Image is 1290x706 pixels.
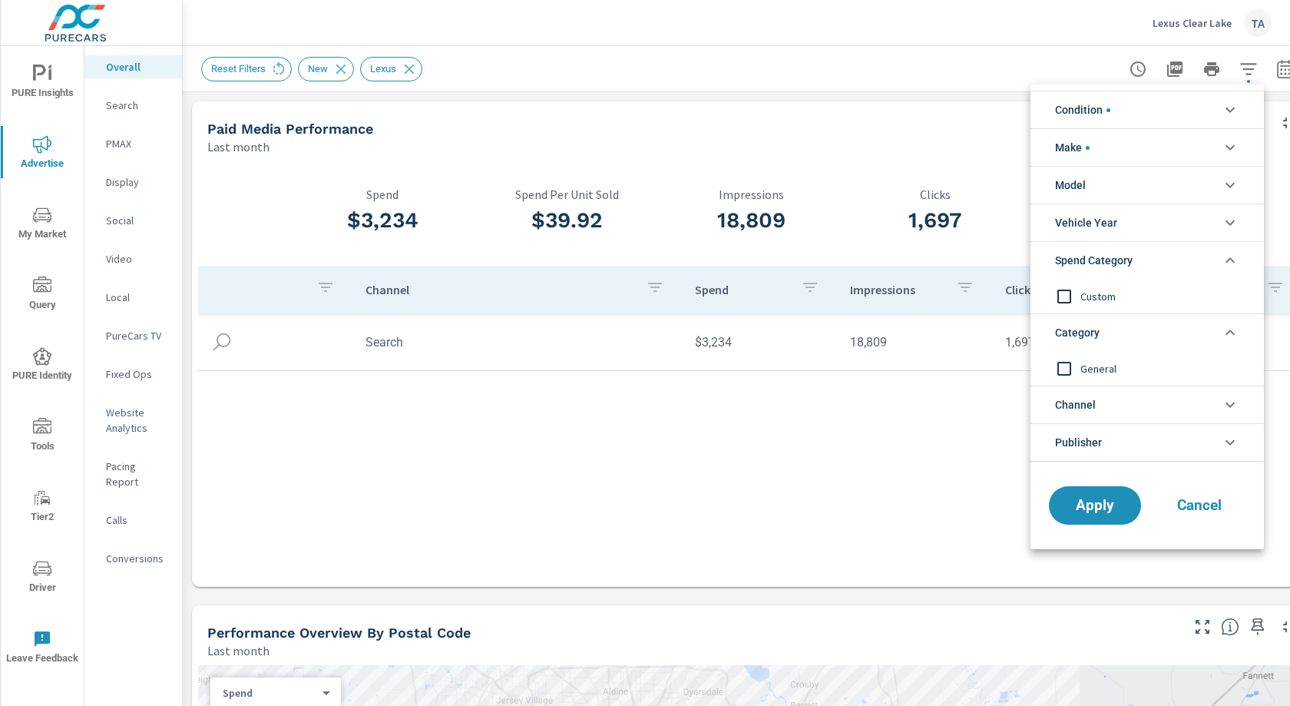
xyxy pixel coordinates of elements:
span: Custom [1080,287,1249,306]
span: Make [1055,129,1090,166]
span: Cancel [1169,499,1230,512]
span: General [1080,360,1249,378]
span: Spend Category [1055,242,1133,279]
span: Category [1055,314,1100,351]
span: Apply [1064,499,1126,512]
span: Channel [1055,386,1096,423]
span: Publisher [1055,424,1102,461]
span: Vehicle Year [1055,204,1117,241]
div: General [1030,351,1261,386]
button: Apply [1049,486,1141,525]
ul: filter options [1030,85,1264,468]
span: Model [1055,167,1086,204]
button: Cancel [1153,486,1245,525]
span: Condition [1055,91,1110,128]
div: Custom [1030,279,1261,313]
